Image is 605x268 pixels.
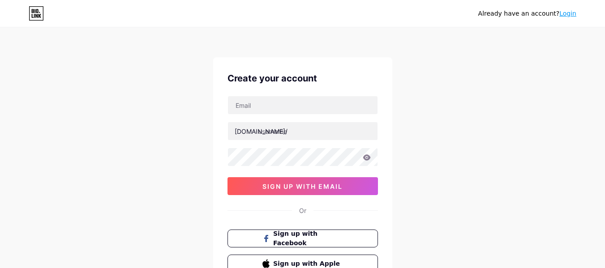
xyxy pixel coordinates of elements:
[559,10,576,17] a: Login
[235,127,287,136] div: [DOMAIN_NAME]/
[273,229,343,248] span: Sign up with Facebook
[262,183,343,190] span: sign up with email
[227,230,378,247] button: Sign up with Facebook
[299,206,306,215] div: Or
[227,72,378,85] div: Create your account
[227,177,378,195] button: sign up with email
[478,9,576,18] div: Already have an account?
[228,96,378,114] input: Email
[228,122,378,140] input: username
